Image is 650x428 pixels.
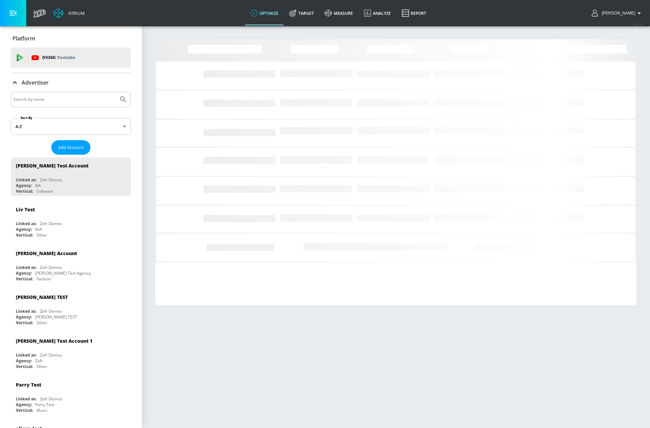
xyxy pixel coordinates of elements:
[16,308,36,314] div: Linked as:
[53,8,85,18] a: Atrium
[11,201,131,240] div: Liv TestLinked as:Zefr DemosAgency:N/AVertical:Other
[22,79,49,86] p: Advertiser
[58,144,84,151] span: Add Account
[40,352,62,358] div: Zefr Demos
[36,407,48,413] div: Music
[36,276,51,282] div: Fashion
[51,140,90,155] button: Add Account
[11,157,131,196] div: [PERSON_NAME] Test AccountLinked as:Zefr DemosAgency:NAVertical:Software
[65,10,85,16] div: Atrium
[40,308,62,314] div: Zefr Demos
[40,177,62,183] div: Zefr Demos
[16,276,33,282] div: Vertical:
[11,245,131,283] div: [PERSON_NAME] AccountLinked as:Zefr DemosAgency:[PERSON_NAME] Test AgencyVertical:Fashion
[11,29,131,48] div: Platform
[11,48,131,68] div: DV360: Youtube
[16,250,77,256] div: [PERSON_NAME] Account
[42,54,75,61] p: DV360:
[634,22,643,26] span: v 4.22.2
[57,54,75,61] p: Youtube
[16,320,33,326] div: Vertical:
[16,407,33,413] div: Vertical:
[16,206,35,213] div: Liv Test
[40,396,62,402] div: Zefr Demos
[35,314,77,320] div: [PERSON_NAME] TEST
[16,183,32,188] div: Agency:
[11,289,131,327] div: [PERSON_NAME] TESTLinked as:Zefr DemosAgency:[PERSON_NAME] TESTVertical:Other
[36,188,53,194] div: Software
[599,11,635,16] span: login as: justin.nim@zefr.com
[16,364,33,369] div: Vertical:
[16,358,32,364] div: Agency:
[284,1,319,25] a: Target
[35,358,43,364] div: Zefr
[16,270,32,276] div: Agency:
[11,118,131,135] div: A-Z
[592,9,643,17] button: [PERSON_NAME]
[11,73,131,92] div: Advertiser
[16,265,36,270] div: Linked as:
[245,1,284,25] a: optimize
[11,333,131,371] div: [PERSON_NAME] Test Account 1Linked as:Zefr DemosAgency:ZefrVertical:Other
[16,177,36,183] div: Linked as:
[19,116,34,120] label: Sort By
[16,352,36,358] div: Linked as:
[35,402,54,407] div: Parry Test
[358,1,396,25] a: Analyze
[36,364,47,369] div: Other
[11,376,131,415] div: Parry TestLinked as:Zefr DemosAgency:Parry TestVertical:Music
[16,294,68,300] div: [PERSON_NAME] TEST
[35,183,41,188] div: NA
[16,232,33,238] div: Vertical:
[16,221,36,226] div: Linked as:
[36,232,47,238] div: Other
[12,35,35,42] p: Platform
[35,270,91,276] div: [PERSON_NAME] Test Agency
[40,265,62,270] div: Zefr Demos
[35,226,42,232] div: N/A
[40,221,62,226] div: Zefr Demos
[36,320,47,326] div: Other
[396,1,432,25] a: Report
[16,226,32,232] div: Agency:
[319,1,358,25] a: measure
[16,314,32,320] div: Agency:
[16,338,92,344] div: [PERSON_NAME] Test Account 1
[16,162,88,169] div: [PERSON_NAME] Test Account
[16,188,33,194] div: Vertical:
[16,396,36,402] div: Linked as:
[13,95,116,104] input: Search by name
[16,402,32,407] div: Agency:
[16,381,41,388] div: Parry Test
